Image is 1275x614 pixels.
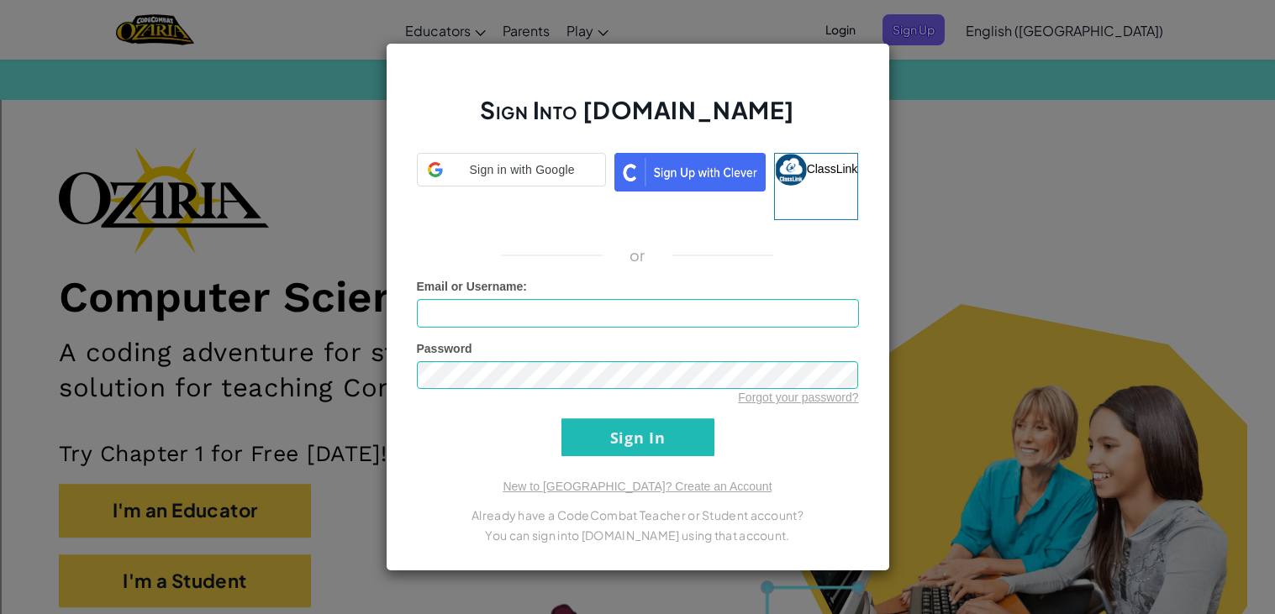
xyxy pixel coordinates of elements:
[417,153,606,220] a: Sign in with Google
[7,97,1268,113] div: Rename
[450,161,595,178] span: Sign in with Google
[417,505,859,525] p: Already have a CodeCombat Teacher or Student account?
[408,185,614,222] iframe: Sign in with Google Button
[417,342,472,355] span: Password
[775,154,807,186] img: classlink-logo-small.png
[7,113,1268,128] div: Move To ...
[417,94,859,143] h2: Sign Into [DOMAIN_NAME]
[561,418,714,456] input: Sign In
[503,480,772,493] a: New to [GEOGRAPHIC_DATA]? Create an Account
[417,525,859,545] p: You can sign into [DOMAIN_NAME] using that account.
[7,22,1268,37] div: Sort New > Old
[7,67,1268,82] div: Options
[417,280,524,293] span: Email or Username
[7,7,1268,22] div: Sort A > Z
[614,153,766,192] img: clever_sso_button@2x.png
[7,37,1268,52] div: Move To ...
[417,153,606,186] div: Sign in with Google
[7,82,1268,97] div: Sign out
[738,391,858,404] a: Forgot your password?
[7,52,1268,67] div: Delete
[630,245,645,265] p: or
[807,161,858,175] span: ClassLink
[417,278,528,295] label: :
